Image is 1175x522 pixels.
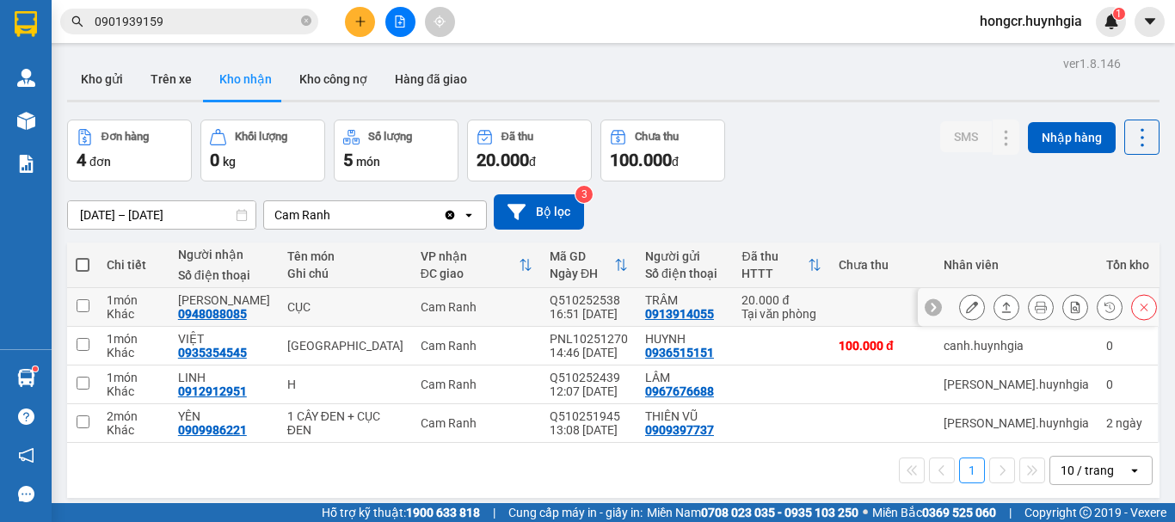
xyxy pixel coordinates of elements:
[18,447,34,464] span: notification
[1113,8,1125,20] sup: 1
[421,300,532,314] div: Cam Ranh
[494,194,584,230] button: Bộ lọc
[77,150,86,170] span: 4
[600,120,725,181] button: Chưa thu100.000đ
[701,506,858,519] strong: 0708 023 035 - 0935 103 250
[368,131,412,143] div: Số lượng
[1009,503,1012,522] span: |
[672,155,679,169] span: đ
[550,293,628,307] div: Q510252538
[67,58,137,100] button: Kho gửi
[421,339,532,353] div: Cam Ranh
[287,300,403,314] div: CỤC
[645,371,725,384] div: LÂM
[1142,14,1158,29] span: caret-down
[645,249,725,263] div: Người gửi
[345,7,375,37] button: plus
[178,248,270,261] div: Người nhận
[550,346,628,359] div: 14:46 [DATE]
[550,384,628,398] div: 12:07 [DATE]
[550,249,614,263] div: Mã GD
[17,155,35,173] img: solution-icon
[394,15,406,28] span: file-add
[178,268,270,282] div: Số điện thoại
[645,332,725,346] div: HUYNH
[334,120,458,181] button: Số lượng5món
[102,131,149,143] div: Đơn hàng
[15,11,37,37] img: logo-vxr
[178,423,247,437] div: 0909986221
[944,339,1089,353] div: canh.huynhgia
[733,243,830,288] th: Toggle SortBy
[645,346,714,359] div: 0936515151
[1104,14,1119,29] img: icon-new-feature
[287,339,403,353] div: TX
[647,503,858,522] span: Miền Nam
[1128,464,1141,477] svg: open
[944,378,1089,391] div: nguyen.huynhgia
[645,267,725,280] div: Số điện thoại
[839,258,926,272] div: Chưa thu
[645,307,714,321] div: 0913914055
[356,155,380,169] span: món
[33,366,38,372] sup: 1
[1135,7,1165,37] button: caret-down
[529,155,536,169] span: đ
[95,12,298,31] input: Tìm tên, số ĐT hoặc mã đơn
[462,208,476,222] svg: open
[287,249,403,263] div: Tên món
[741,249,808,263] div: Đã thu
[210,150,219,170] span: 0
[178,384,247,398] div: 0912912951
[107,332,161,346] div: 1 món
[922,506,996,519] strong: 0369 525 060
[178,293,270,307] div: KHÁNH LINH
[863,509,868,516] span: ⚪️
[645,423,714,437] div: 0909397737
[107,384,161,398] div: Khác
[944,416,1089,430] div: nguyen.huynhgia
[493,503,495,522] span: |
[89,155,111,169] span: đơn
[107,423,161,437] div: Khác
[1106,339,1149,353] div: 0
[178,371,270,384] div: LINH
[354,15,366,28] span: plus
[421,249,519,263] div: VP nhận
[17,112,35,130] img: warehouse-icon
[235,131,287,143] div: Khối lượng
[550,409,628,423] div: Q510251945
[541,243,637,288] th: Toggle SortBy
[1116,8,1122,20] span: 1
[421,267,519,280] div: ĐC giao
[223,155,236,169] span: kg
[741,307,821,321] div: Tại văn phòng
[994,294,1019,320] div: Giao hàng
[287,378,403,391] div: H
[425,7,455,37] button: aim
[322,503,480,522] span: Hỗ trợ kỹ thuật:
[107,371,161,384] div: 1 món
[467,120,592,181] button: Đã thu20.000đ
[107,258,161,272] div: Chi tiết
[645,293,725,307] div: TRÂM
[178,307,247,321] div: 0948088085
[944,258,1089,272] div: Nhân viên
[508,503,643,522] span: Cung cấp máy in - giấy in:
[332,206,334,224] input: Selected Cam Ranh.
[178,409,270,423] div: YÊN
[940,121,992,152] button: SMS
[550,267,614,280] div: Ngày ĐH
[137,58,206,100] button: Trên xe
[1080,507,1092,519] span: copyright
[107,409,161,423] div: 2 món
[741,293,821,307] div: 20.000 đ
[412,243,541,288] th: Toggle SortBy
[1106,258,1149,272] div: Tồn kho
[1116,416,1142,430] span: ngày
[18,486,34,502] span: message
[107,307,161,321] div: Khác
[610,150,672,170] span: 100.000
[421,378,532,391] div: Cam Ranh
[966,10,1096,32] span: hongcr.huynhgia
